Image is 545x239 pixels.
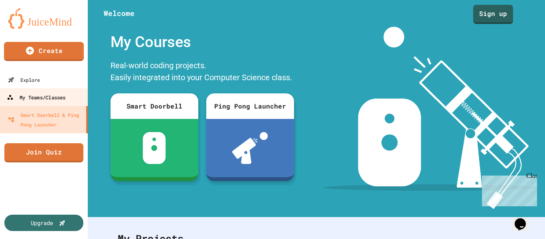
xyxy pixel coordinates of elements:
[479,172,537,206] iframe: chat widget
[107,27,298,57] div: My Courses
[8,8,80,29] img: logo-orange.svg
[7,93,65,103] div: My Teams/Classes
[8,75,40,85] div: Explore
[324,27,537,209] img: banner-image-my-projects.png
[4,143,83,162] a: Join Quiz
[4,42,84,61] a: Create
[206,93,294,119] div: Ping Pong Launcher
[143,132,166,164] img: sdb-white.svg
[511,207,537,231] iframe: chat widget
[111,93,198,119] div: Smart Doorbell
[473,5,513,24] a: Sign up
[31,219,53,227] div: Upgrade
[232,132,268,164] img: ppl-with-ball.png
[8,110,83,129] div: Smart Doorbell & Ping Pong Launcher
[107,57,298,87] div: Real-world coding projects. Easily integrated into your Computer Science class.
[3,3,55,51] div: Chat with us now!Close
